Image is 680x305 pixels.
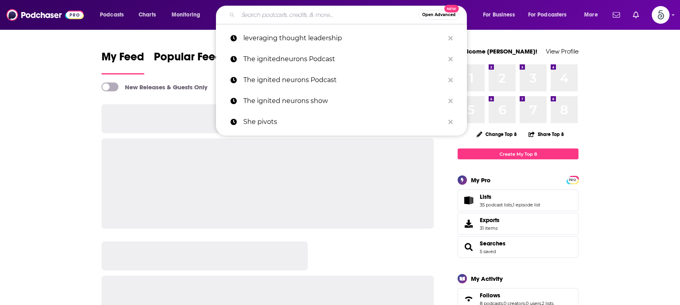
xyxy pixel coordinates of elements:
[422,13,456,17] span: Open Advanced
[523,8,578,21] button: open menu
[216,70,467,91] a: The ignited neurons Podcast
[154,50,222,68] span: Popular Feed
[458,148,578,159] a: Create My Top 8
[243,111,444,132] p: She pivots
[528,9,567,21] span: For Podcasters
[546,47,578,55] a: View Profile
[528,126,564,142] button: Share Top 8
[610,8,623,22] a: Show notifications dropdown
[102,82,207,91] a: New Releases & Guests Only
[243,70,444,91] p: The ignited neurons Podcast
[133,8,161,21] a: Charts
[568,177,577,183] a: PRO
[480,292,554,299] a: Follows
[480,216,500,224] span: Exports
[512,202,513,208] span: ,
[480,202,512,208] a: 35 podcast lists
[652,6,670,24] span: Logged in as Spiral5-G2
[102,50,144,74] a: My Feed
[480,292,500,299] span: Follows
[139,9,156,21] span: Charts
[480,249,496,254] a: 5 saved
[216,49,467,70] a: The ignitedneurons Podcast
[471,275,503,282] div: My Activity
[94,8,134,21] button: open menu
[444,5,459,12] span: New
[458,190,578,211] span: Lists
[102,50,144,68] span: My Feed
[100,9,124,21] span: Podcasts
[154,50,222,74] a: Popular Feed
[477,8,525,21] button: open menu
[652,6,670,24] button: Show profile menu
[652,6,670,24] img: User Profile
[458,213,578,235] a: Exports
[419,10,459,20] button: Open AdvancedNew
[458,47,537,55] a: Welcome [PERSON_NAME]!
[483,9,515,21] span: For Business
[460,218,477,229] span: Exports
[166,8,211,21] button: open menu
[480,240,506,247] a: Searches
[513,202,540,208] a: 1 episode list
[472,129,522,139] button: Change Top 8
[480,225,500,231] span: 31 items
[460,195,477,206] a: Lists
[216,91,467,111] a: The ignited neurons show
[243,91,444,111] p: The ignited neurons show
[460,241,477,253] a: Searches
[224,6,475,24] div: Search podcasts, credits, & more...
[584,9,598,21] span: More
[216,111,467,132] a: She pivots
[578,8,608,21] button: open menu
[238,8,419,21] input: Search podcasts, credits, & more...
[471,176,491,184] div: My Pro
[216,28,467,49] a: leveraging thought leadership
[460,293,477,305] a: Follows
[172,9,200,21] span: Monitoring
[480,193,540,200] a: Lists
[6,7,84,23] img: Podchaser - Follow, Share and Rate Podcasts
[480,193,491,200] span: Lists
[243,28,444,49] p: leveraging thought leadership
[630,8,642,22] a: Show notifications dropdown
[458,236,578,258] span: Searches
[243,49,444,70] p: The ignitedneurons Podcast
